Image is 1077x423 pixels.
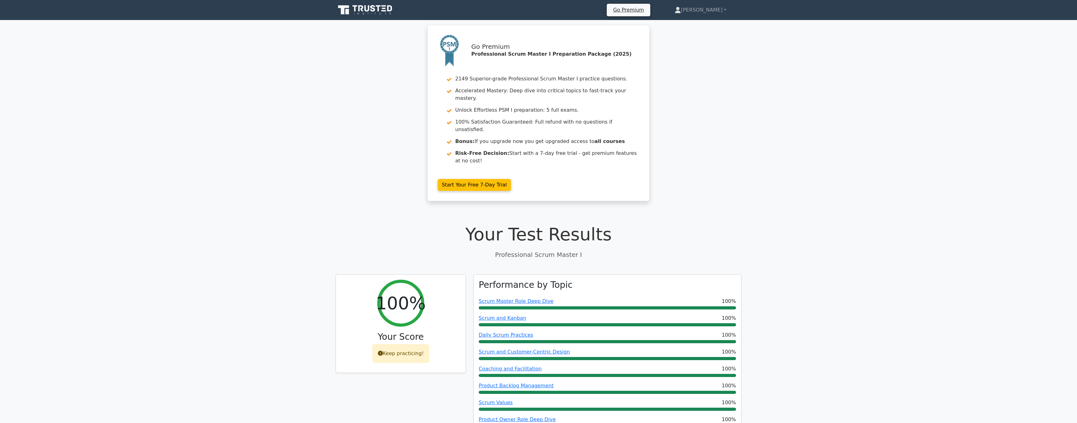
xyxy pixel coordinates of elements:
[722,399,736,406] span: 100%
[722,348,736,356] span: 100%
[479,315,526,321] a: Scrum and Kanban
[479,366,542,372] a: Coaching and Facilitation
[479,383,554,389] a: Product Backlog Management
[479,280,573,290] h3: Performance by Topic
[376,293,426,313] h2: 100%
[722,382,736,390] span: 100%
[479,332,533,338] a: Daily Scrum Practices
[479,416,556,422] a: Product Owner Role Deep Dive
[336,250,741,259] p: Professional Scrum Master I
[722,298,736,305] span: 100%
[341,332,461,342] h3: Your Score
[336,224,741,245] h1: Your Test Results
[609,6,647,14] a: Go Premium
[479,349,570,355] a: Scrum and Customer-Centric Design
[479,400,513,405] a: Scrum Values
[479,298,554,304] a: Scrum Master Role Deep Dive
[373,344,429,363] div: Keep practicing!
[722,331,736,339] span: 100%
[438,179,511,191] a: Start Your Free 7-Day Trial
[660,4,741,16] a: [PERSON_NAME]
[722,365,736,373] span: 100%
[722,314,736,322] span: 100%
